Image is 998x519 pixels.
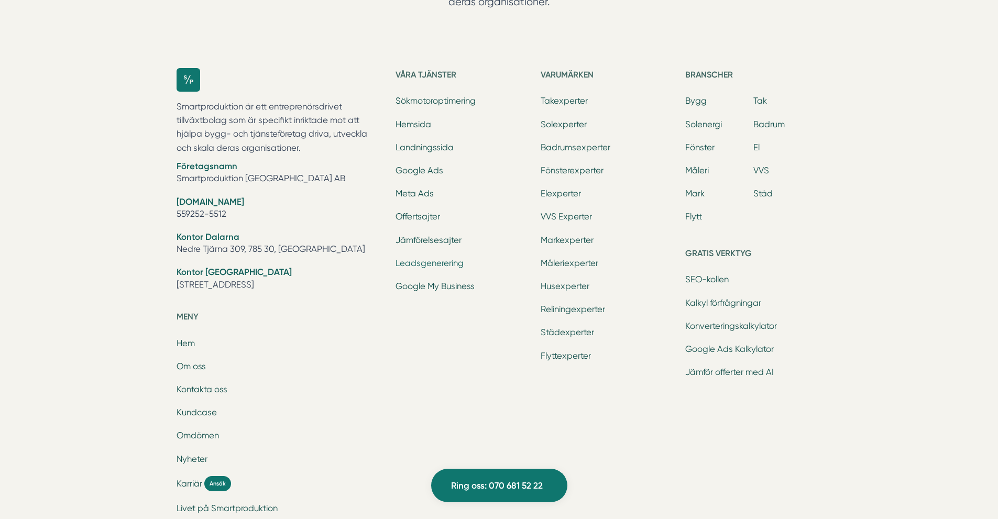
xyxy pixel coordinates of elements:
[177,430,219,440] a: Omdömen
[177,267,292,277] strong: Kontor [GEOGRAPHIC_DATA]
[177,231,239,242] strong: Kontor Dalarna
[685,344,774,354] a: Google Ads Kalkylator
[396,258,464,268] a: Leadsgenerering
[177,454,207,464] a: Nyheter
[396,212,440,222] a: Offertsajter
[396,142,454,152] a: Landningssida
[685,274,729,284] a: SEO-kollen
[753,96,767,106] a: Tak
[177,160,383,187] li: Smartproduktion [GEOGRAPHIC_DATA] AB
[177,231,383,258] li: Nedre Tjärna 309, 785 30, [GEOGRAPHIC_DATA]
[396,281,475,291] a: Google My Business
[685,321,777,331] a: Konverteringskalkylator
[541,304,605,314] a: Reliningexperter
[541,281,589,291] a: Husexperter
[685,212,702,222] a: Flytt
[177,361,206,371] a: Om oss
[177,384,227,394] a: Kontakta oss
[685,189,705,198] a: Mark
[685,367,774,377] a: Jämför offerter med AI
[177,196,244,207] strong: [DOMAIN_NAME]
[431,469,567,502] a: Ring oss: 070 681 52 22
[541,258,598,268] a: Måleriexperter
[396,68,532,85] h5: Våra tjänster
[685,68,821,85] h5: Branscher
[541,68,677,85] h5: Varumärken
[685,142,715,152] a: Fönster
[177,476,383,491] a: Karriär Ansök
[753,142,760,152] a: El
[396,165,443,175] a: Google Ads
[753,189,773,198] a: Städ
[541,165,604,175] a: Fönsterexperter
[685,247,821,263] h5: Gratis verktyg
[177,266,383,293] li: [STREET_ADDRESS]
[177,161,237,171] strong: Företagsnamn
[753,119,785,129] a: Badrum
[541,96,588,106] a: Takexperter
[685,119,722,129] a: Solenergi
[396,96,476,106] a: Sökmotoroptimering
[177,407,217,417] a: Kundcase
[177,310,383,327] h5: Meny
[451,479,543,493] span: Ring oss: 070 681 52 22
[753,165,769,175] a: VVS
[541,351,591,361] a: Flyttexperter
[541,189,581,198] a: Elexperter
[396,235,462,245] a: Jämförelsesajter
[541,212,592,222] a: VVS Experter
[177,503,278,513] a: Livet på Smartproduktion
[685,298,761,308] a: Kalkyl förfrågningar
[204,476,231,491] span: Ansök
[177,196,383,223] li: 559252-5512
[685,165,709,175] a: Måleri
[396,189,434,198] a: Meta Ads
[541,327,594,337] a: Städexperter
[541,235,594,245] a: Markexperter
[541,119,587,129] a: Solexperter
[177,478,202,490] span: Karriär
[177,100,383,156] p: Smartproduktion är ett entreprenörsdrivet tillväxtbolag som är specifikt inriktade mot att hjälpa...
[396,119,431,129] a: Hemsida
[541,142,610,152] a: Badrumsexperter
[177,338,195,348] a: Hem
[685,96,707,106] a: Bygg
